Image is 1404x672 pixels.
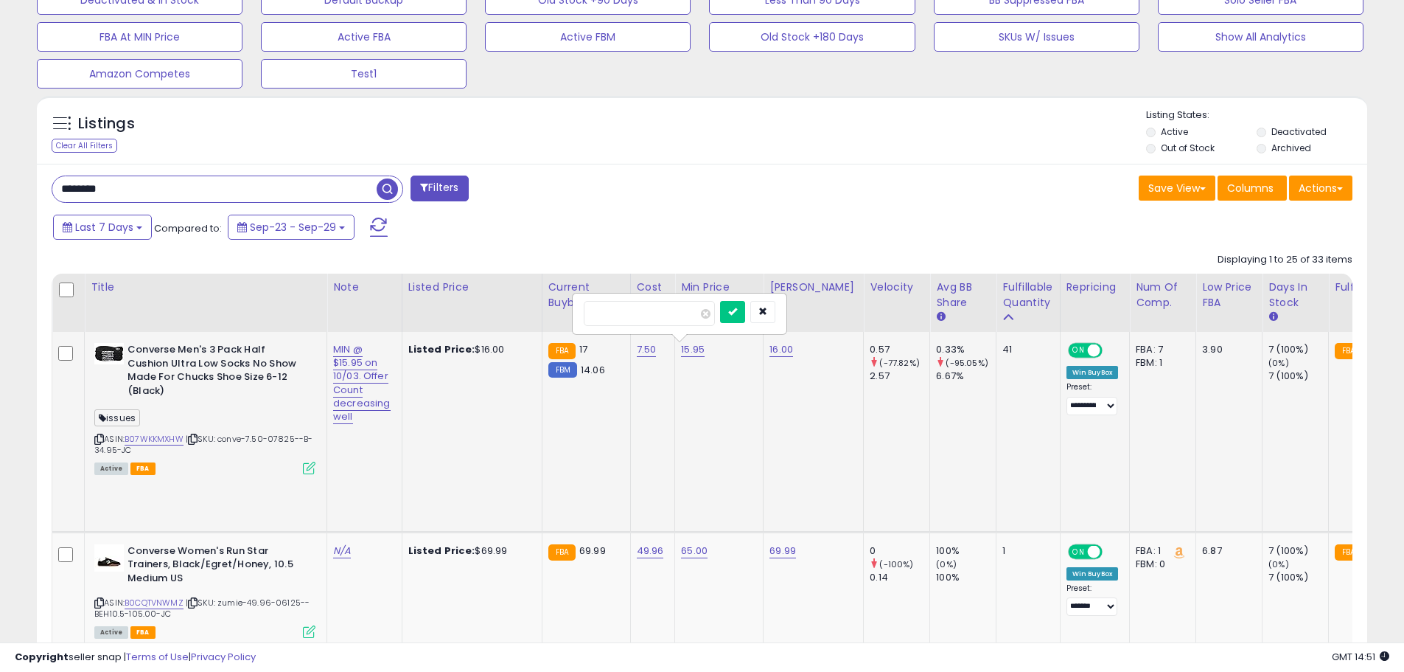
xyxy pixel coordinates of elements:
div: Repricing [1066,280,1124,295]
button: Columns [1218,176,1287,201]
button: Old Stock +180 Days [709,22,915,52]
small: (-77.82%) [879,357,919,369]
span: OFF [1100,344,1123,357]
span: Last 7 Days [75,220,133,235]
button: Test1 [261,59,467,89]
button: Actions [1289,176,1352,201]
div: ASIN: [94,544,315,637]
span: | SKU: conve-7.50-07825--B-34.95-JC [94,433,313,455]
span: | SKU: zumie-49.96-06125--BEH10.5-105.00-JC [94,597,310,619]
div: Listed Price [408,280,536,295]
div: Avg BB Share [936,280,990,311]
a: B0CQTVNWMZ [125,597,184,609]
p: Listing States: [1146,108,1367,122]
div: $69.99 [408,544,531,558]
div: Low Price FBA [1202,280,1256,311]
div: 3.90 [1202,343,1251,356]
b: Listed Price: [408,544,475,558]
div: 6.87 [1202,544,1251,558]
div: Num of Comp. [1136,280,1190,311]
a: 49.96 [637,544,664,558]
div: Fulfillable Quantity [1002,280,1053,311]
img: 31O-2bwVyzL._SL40_.jpg [94,544,124,572]
button: Sep-23 - Sep-29 [228,215,355,240]
div: 1 [1002,544,1048,558]
button: Last 7 Days [53,215,152,240]
button: Active FBM [485,22,691,52]
div: 7 (100%) [1268,343,1328,356]
span: FBA [130,463,156,475]
span: FBA [130,626,156,639]
div: Preset: [1066,583,1119,617]
span: 17 [579,342,587,356]
div: 100% [936,571,996,584]
button: FBA At MIN Price [37,22,242,52]
div: FBA: 1 [1136,544,1184,558]
div: Clear All Filters [52,139,117,153]
button: Filters [411,176,468,201]
span: Compared to: [154,221,222,235]
div: Fulfillment [1335,280,1394,295]
button: Amazon Competes [37,59,242,89]
a: MIN @ $15.95 on 10/03. Offer Count decreasing well [333,342,391,424]
div: 41 [1002,343,1048,356]
label: Out of Stock [1161,142,1215,154]
div: Cost [637,280,669,295]
label: Archived [1271,142,1311,154]
small: Days In Stock. [1268,311,1277,324]
div: 7 (100%) [1268,370,1328,383]
div: ASIN: [94,343,315,473]
b: Converse Men's 3 Pack Half Cushion Ultra Low Socks No Show Made For Chucks Shoe Size 6-12 (Black) [128,343,307,401]
a: 16.00 [769,342,793,357]
span: All listings currently available for purchase on Amazon [94,463,128,475]
img: 41boDshFj+L._SL40_.jpg [94,343,124,364]
span: OFF [1100,545,1123,558]
button: Active FBA [261,22,467,52]
div: 6.67% [936,370,996,383]
div: 0.33% [936,343,996,356]
button: Save View [1139,176,1215,201]
small: FBA [548,544,576,561]
label: Active [1161,125,1188,138]
small: (0%) [1268,357,1289,369]
small: (0%) [1268,558,1289,570]
span: Sep-23 - Sep-29 [250,220,336,235]
div: Min Price [681,280,757,295]
a: Terms of Use [126,650,189,664]
span: 2025-10-7 14:51 GMT [1332,650,1389,664]
small: FBA [1335,343,1362,359]
h5: Listings [78,114,135,134]
div: 7 (100%) [1268,544,1328,558]
div: 7 (100%) [1268,571,1328,584]
div: Days In Stock [1268,280,1322,311]
a: 69.99 [769,544,796,558]
div: [PERSON_NAME] [769,280,857,295]
a: N/A [333,544,351,558]
small: FBA [548,343,576,359]
small: (-95.05%) [946,357,988,369]
div: Current Buybox Price [548,280,624,311]
a: Privacy Policy [191,650,256,664]
span: ON [1069,545,1088,558]
span: issues [94,409,140,426]
span: All listings currently available for purchase on Amazon [94,626,128,639]
strong: Copyright [15,650,69,664]
span: Columns [1227,181,1274,195]
small: Avg BB Share. [936,311,945,324]
div: FBM: 0 [1136,558,1184,571]
a: 15.95 [681,342,705,357]
div: Velocity [870,280,923,295]
label: Deactivated [1271,125,1327,138]
div: Win BuyBox [1066,366,1119,379]
b: Converse Women's Run Star Trainers, Black/Egret/Honey, 10.5 Medium US [128,544,307,589]
div: 100% [936,544,996,558]
span: ON [1069,344,1088,357]
div: Preset: [1066,382,1119,415]
span: 14.06 [581,363,605,377]
div: 0 [870,544,929,558]
small: FBM [548,362,577,378]
div: 0.14 [870,571,929,584]
div: FBA: 7 [1136,343,1184,356]
div: 0.57 [870,343,929,356]
div: Note [333,280,396,295]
